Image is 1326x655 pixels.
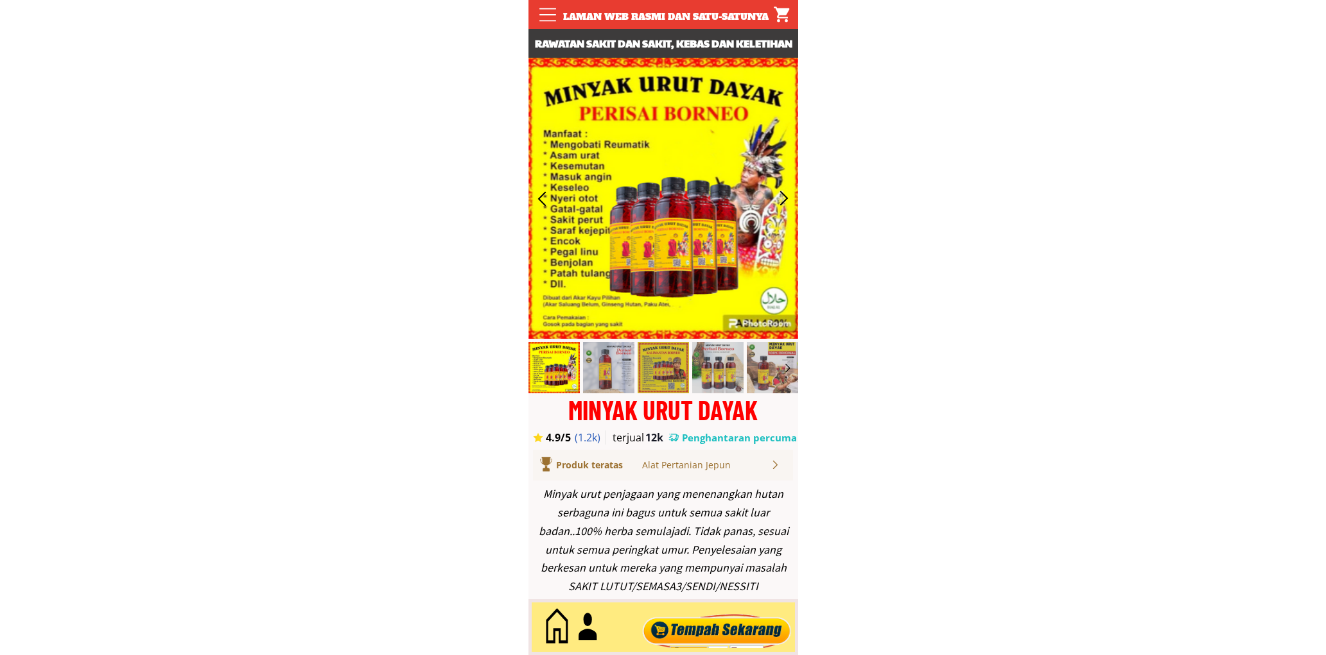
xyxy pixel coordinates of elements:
h3: Rawatan sakit dan sakit, kebas dan keletihan [528,35,798,52]
h3: terjual [613,430,656,445]
h3: 12k [645,430,667,445]
div: Alat Pertanian Jepun [642,458,770,472]
div: Laman web rasmi dan satu-satunya [556,10,776,24]
div: Minyak urut penjagaan yang menenangkan hutan serbaguna ini bagus untuk semua sakit luar badan..10... [535,485,792,596]
div: MINYAK URUT DAYAK [528,396,798,423]
h3: Penghantaran percuma [682,431,798,445]
h3: (1.2k) [575,430,607,445]
div: Produk teratas [556,458,659,472]
h3: 4.9/5 [546,430,582,445]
